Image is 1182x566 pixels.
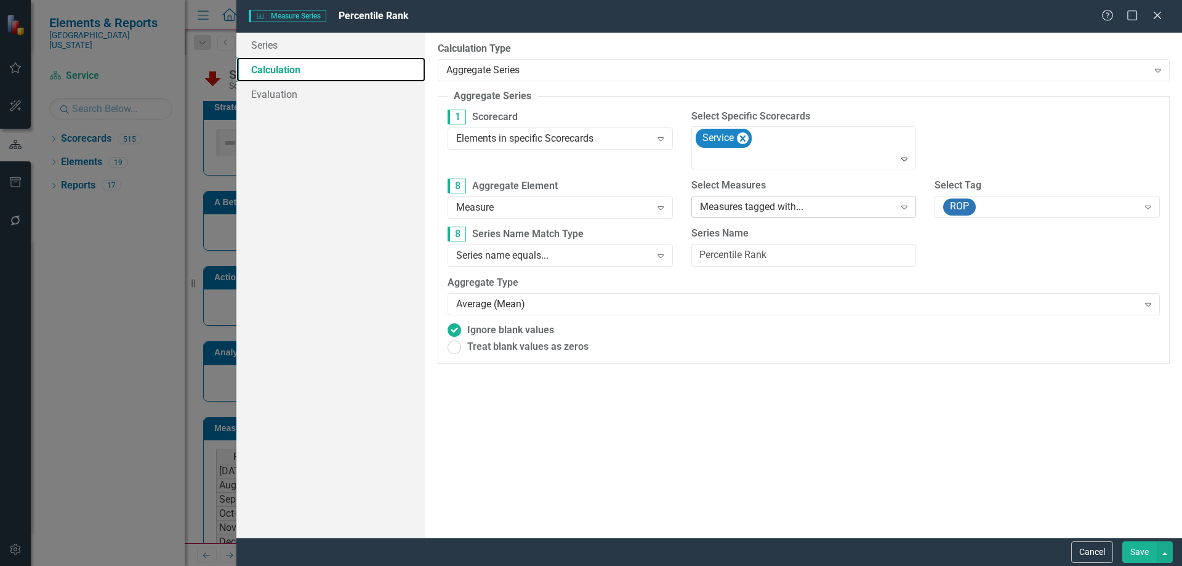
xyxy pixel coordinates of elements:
[1122,541,1157,563] button: Save
[448,89,537,103] legend: Aggregate Series
[467,323,554,338] span: Ignore blank values
[1071,541,1113,563] button: Cancel
[737,132,749,144] div: Remove Service
[467,340,589,354] span: Treat blank values as zeros
[448,179,673,193] label: Aggregate Element
[691,227,917,241] label: Series Name
[691,179,917,193] label: Select Measures
[448,276,1160,290] label: Aggregate Type
[236,82,425,107] a: Evaluation
[236,57,425,82] a: Calculation
[943,198,976,216] span: ROP
[448,179,466,193] span: 8
[456,201,651,215] div: Measure
[456,249,651,263] div: Series name equals...
[935,179,1160,193] label: Select Tag
[456,131,651,145] div: Elements in specific Scorecards
[448,227,673,241] label: Series Name Match Type
[438,42,1170,56] label: Calculation Type
[691,110,917,124] label: Select Specific Scorecards
[448,227,466,241] span: 8
[236,33,425,57] a: Series
[339,10,409,22] span: Percentile Rank
[249,10,326,22] span: Measure Series
[448,110,466,124] span: 1
[446,63,1148,77] div: Aggregate Series
[700,200,895,214] div: Measures tagged with...
[699,129,736,147] div: Service
[456,297,1138,311] div: Average (Mean)
[448,110,673,124] label: Scorecard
